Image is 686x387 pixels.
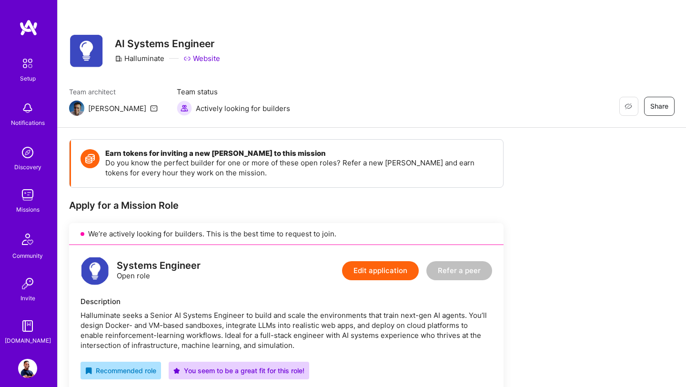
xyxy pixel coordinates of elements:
[69,101,84,116] img: Team Architect
[173,367,180,374] i: icon PurpleStar
[88,103,146,113] div: [PERSON_NAME]
[69,87,158,97] span: Team architect
[117,261,201,281] div: Open role
[177,101,192,116] img: Actively looking for builders
[16,359,40,378] a: User Avatar
[196,103,290,113] span: Actively looking for builders
[69,34,103,68] img: Company Logo
[69,199,504,212] div: Apply for a Mission Role
[150,104,158,112] i: icon Mail
[115,38,220,50] h3: AI Systems Engineer
[105,149,494,158] h4: Earn tokens for inviting a new [PERSON_NAME] to this mission
[20,73,36,83] div: Setup
[16,228,39,251] img: Community
[19,19,38,36] img: logo
[81,256,109,285] img: logo
[18,274,37,293] img: Invite
[69,223,504,245] div: We’re actively looking for builders. This is the best time to request to join.
[644,97,675,116] button: Share
[85,366,156,376] div: Recommended role
[115,53,164,63] div: Halluminate
[173,366,304,376] div: You seem to be a great fit for this role!
[117,261,201,271] div: Systems Engineer
[342,261,419,280] button: Edit application
[177,87,290,97] span: Team status
[81,310,492,350] div: Halluminate seeks a Senior AI Systems Engineer to build and scale the environments that train nex...
[183,53,220,63] a: Website
[81,149,100,168] img: Token icon
[12,251,43,261] div: Community
[650,102,668,111] span: Share
[5,336,51,346] div: [DOMAIN_NAME]
[18,316,37,336] img: guide book
[11,118,45,128] div: Notifications
[105,158,494,178] p: Do you know the perfect builder for one or more of these open roles? Refer a new [PERSON_NAME] an...
[18,99,37,118] img: bell
[115,55,122,62] i: icon CompanyGray
[81,296,492,306] div: Description
[625,102,632,110] i: icon EyeClosed
[18,185,37,204] img: teamwork
[16,204,40,214] div: Missions
[18,359,37,378] img: User Avatar
[426,261,492,280] button: Refer a peer
[18,53,38,73] img: setup
[18,143,37,162] img: discovery
[20,293,35,303] div: Invite
[14,162,41,172] div: Discovery
[85,367,92,374] i: icon RecommendedBadge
